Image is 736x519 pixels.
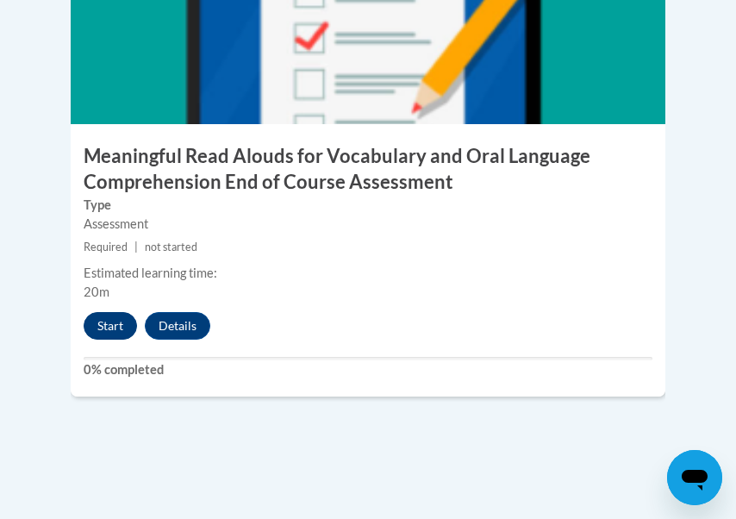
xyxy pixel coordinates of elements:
span: | [134,241,138,253]
span: Required [84,241,128,253]
div: Estimated learning time: [84,264,652,283]
label: Type [84,196,652,215]
iframe: Button to launch messaging window [667,450,722,505]
span: 20m [84,285,109,299]
span: not started [145,241,197,253]
h3: Meaningful Read Alouds for Vocabulary and Oral Language Comprehension End of Course Assessment [71,143,665,197]
div: Assessment [84,215,652,234]
button: Details [145,312,210,340]
label: 0% completed [84,360,652,379]
button: Start [84,312,137,340]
